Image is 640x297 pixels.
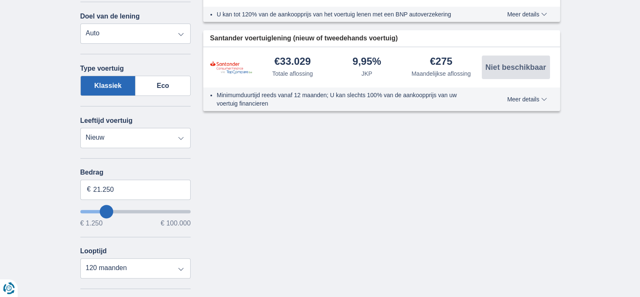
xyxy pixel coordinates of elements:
span: € 1.250 [80,220,103,227]
label: Looptijd [80,247,107,255]
span: Meer details [507,96,547,102]
label: Leeftijd voertuig [80,117,133,125]
span: Niet beschikbaar [485,64,546,71]
button: Meer details [501,96,553,103]
div: Totale aflossing [272,69,313,78]
div: Maandelijkse aflossing [412,69,471,78]
label: Klassiek [80,76,136,96]
span: Meer details [507,11,547,17]
span: € 100.000 [161,220,191,227]
li: U kan tot 120% van de aankoopprijs van het voertuig lenen met een BNP autoverzekering [217,10,476,19]
span: € [87,185,91,194]
button: Meer details [501,11,553,18]
div: 9,95% [353,56,381,68]
div: €275 [430,56,452,68]
div: JKP [361,69,372,78]
label: Bedrag [80,169,191,176]
div: €33.029 [274,56,311,68]
img: product.pl.alt Santander [210,61,252,74]
li: Minimumduurtijd reeds vanaf 12 maanden; U kan slechts 100% van de aankoopprijs van uw voertuig fi... [217,91,476,108]
label: Doel van de lening [80,13,140,20]
button: Niet beschikbaar [482,56,550,79]
label: Type voertuig [80,65,124,72]
label: Eco [135,76,191,96]
input: wantToBorrow [80,210,191,213]
span: Santander voertuiglening (nieuw of tweedehands voertuig) [210,34,398,43]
